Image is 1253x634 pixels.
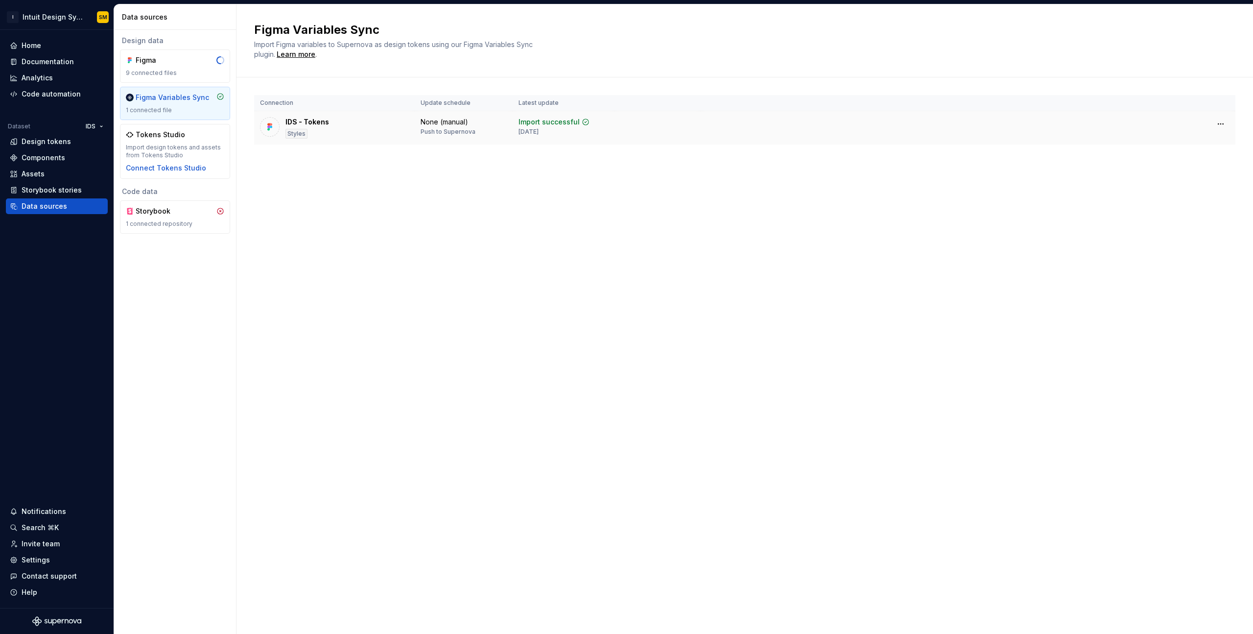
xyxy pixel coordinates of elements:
[22,539,60,549] div: Invite team
[22,185,82,195] div: Storybook stories
[6,70,108,86] a: Analytics
[22,587,37,597] div: Help
[421,117,468,127] div: None (manual)
[136,93,209,102] div: Figma Variables Sync
[2,6,112,27] button: IIntuit Design SystemSM
[254,22,1224,38] h2: Figma Variables Sync
[6,520,108,536] button: Search ⌘K
[285,117,329,127] div: IDS - Tokens
[6,150,108,166] a: Components
[22,507,66,516] div: Notifications
[99,13,107,21] div: SM
[6,54,108,70] a: Documentation
[22,523,59,533] div: Search ⌘K
[32,616,81,626] svg: Supernova Logo
[275,51,317,58] span: .
[122,12,232,22] div: Data sources
[6,552,108,568] a: Settings
[6,166,108,182] a: Assets
[8,122,30,130] div: Dataset
[120,36,230,46] div: Design data
[513,95,615,111] th: Latest update
[6,182,108,198] a: Storybook stories
[6,86,108,102] a: Code automation
[126,106,224,114] div: 1 connected file
[6,536,108,552] a: Invite team
[519,128,539,136] div: [DATE]
[254,95,415,111] th: Connection
[120,87,230,120] a: Figma Variables Sync1 connected file
[120,200,230,234] a: Storybook1 connected repository
[22,57,74,67] div: Documentation
[22,555,50,565] div: Settings
[81,120,108,133] button: IDS
[23,12,85,22] div: Intuit Design System
[415,95,513,111] th: Update schedule
[285,129,307,139] div: Styles
[126,144,224,159] div: Import design tokens and assets from Tokens Studio
[6,504,108,519] button: Notifications
[6,568,108,584] button: Contact support
[120,124,230,179] a: Tokens StudioImport design tokens and assets from Tokens StudioConnect Tokens Studio
[136,55,183,65] div: Figma
[126,220,224,228] div: 1 connected repository
[126,69,224,77] div: 9 connected files
[22,153,65,163] div: Components
[6,38,108,53] a: Home
[86,122,95,130] span: IDS
[22,137,71,146] div: Design tokens
[120,187,230,196] div: Code data
[22,73,53,83] div: Analytics
[6,134,108,149] a: Design tokens
[136,206,183,216] div: Storybook
[421,128,475,136] div: Push to Supernova
[22,41,41,50] div: Home
[519,117,580,127] div: Import successful
[22,169,45,179] div: Assets
[6,198,108,214] a: Data sources
[6,585,108,600] button: Help
[254,40,535,58] span: Import Figma variables to Supernova as design tokens using our Figma Variables Sync plugin.
[22,201,67,211] div: Data sources
[7,11,19,23] div: I
[126,163,206,173] button: Connect Tokens Studio
[22,89,81,99] div: Code automation
[277,49,315,59] a: Learn more
[22,571,77,581] div: Contact support
[136,130,185,140] div: Tokens Studio
[120,49,230,83] a: Figma9 connected files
